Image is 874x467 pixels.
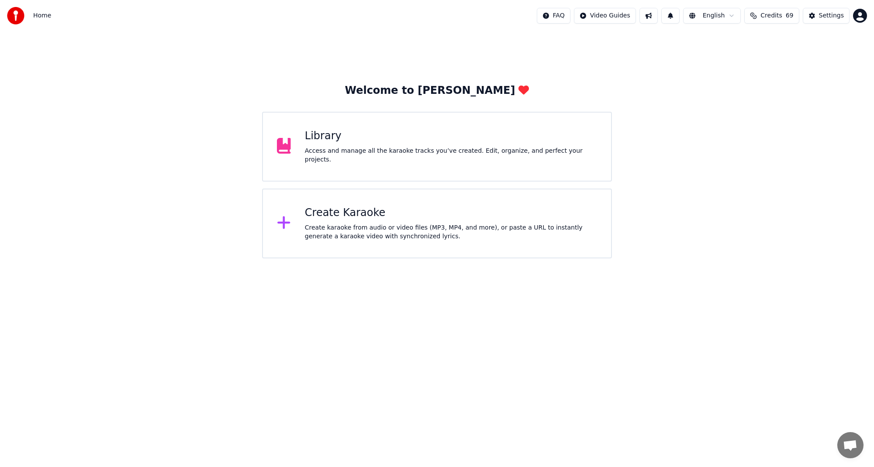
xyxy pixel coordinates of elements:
[33,11,51,20] nav: breadcrumb
[574,8,636,24] button: Video Guides
[33,11,51,20] span: Home
[305,147,597,164] div: Access and manage all the karaoke tracks you’ve created. Edit, organize, and perfect your projects.
[760,11,782,20] span: Credits
[744,8,799,24] button: Credits69
[305,129,597,143] div: Library
[837,432,864,458] div: Open chat
[803,8,850,24] button: Settings
[345,84,529,98] div: Welcome to [PERSON_NAME]
[305,206,597,220] div: Create Karaoke
[786,11,794,20] span: 69
[7,7,24,24] img: youka
[305,223,597,241] div: Create karaoke from audio or video files (MP3, MP4, and more), or paste a URL to instantly genera...
[819,11,844,20] div: Settings
[537,8,570,24] button: FAQ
